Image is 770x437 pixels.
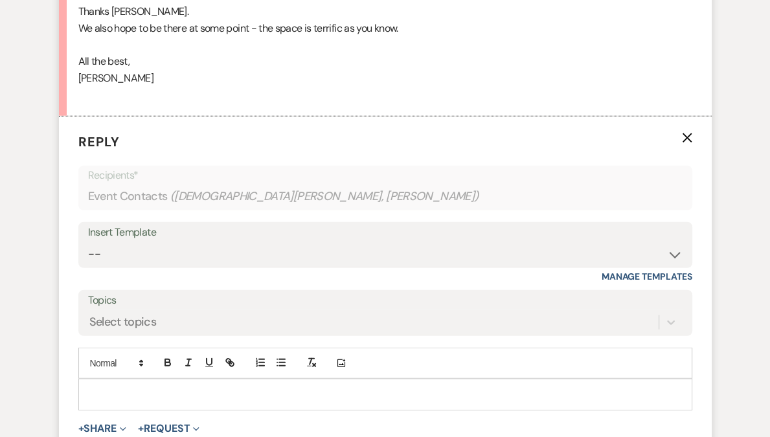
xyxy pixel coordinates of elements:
[602,271,692,282] a: Manage Templates
[78,53,692,70] p: All the best,
[88,291,683,310] label: Topics
[88,167,683,184] p: Recipients*
[138,423,144,434] span: +
[78,423,84,434] span: +
[138,423,199,434] button: Request
[170,188,479,205] span: ( [DEMOGRAPHIC_DATA][PERSON_NAME], [PERSON_NAME] )
[78,133,120,150] span: Reply
[78,423,127,434] button: Share
[88,223,683,242] div: Insert Template
[78,20,692,37] p: We also hope to be there at some point - the space is terrific as you know.
[88,184,683,209] div: Event Contacts
[78,3,692,20] p: Thanks [PERSON_NAME].
[89,314,157,331] div: Select topics
[78,70,692,87] p: [PERSON_NAME]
